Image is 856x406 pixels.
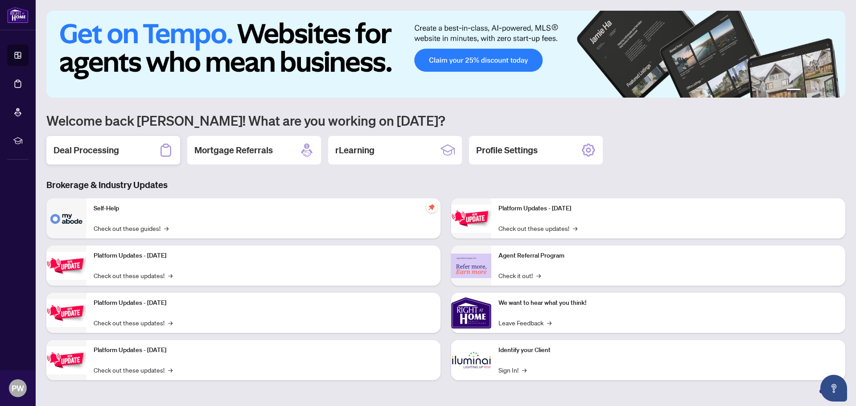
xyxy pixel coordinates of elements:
[94,365,173,375] a: Check out these updates!→
[498,271,541,280] a: Check it out!→
[451,254,491,278] img: Agent Referral Program
[451,205,491,233] img: Platform Updates - June 23, 2025
[522,365,527,375] span: →
[168,271,173,280] span: →
[94,204,433,213] p: Self-Help
[194,144,273,156] h2: Mortgage Referrals
[46,112,845,129] h1: Welcome back [PERSON_NAME]! What are you working on [DATE]?
[46,252,86,280] img: Platform Updates - September 16, 2025
[498,204,838,213] p: Platform Updates - [DATE]
[53,144,119,156] h2: Deal Processing
[46,11,845,98] img: Slide 0
[498,365,527,375] a: Sign In!→
[811,89,815,92] button: 3
[12,382,24,394] span: PW
[786,89,801,92] button: 1
[46,346,86,374] img: Platform Updates - July 8, 2025
[804,89,808,92] button: 2
[168,318,173,328] span: →
[476,144,538,156] h2: Profile Settings
[168,365,173,375] span: →
[335,144,374,156] h2: rLearning
[7,7,29,23] img: logo
[498,298,838,308] p: We want to hear what you think!
[536,271,541,280] span: →
[573,223,577,233] span: →
[498,251,838,261] p: Agent Referral Program
[826,89,829,92] button: 5
[547,318,551,328] span: →
[94,271,173,280] a: Check out these updates!→
[94,298,433,308] p: Platform Updates - [DATE]
[833,89,836,92] button: 6
[498,318,551,328] a: Leave Feedback→
[94,251,433,261] p: Platform Updates - [DATE]
[498,223,577,233] a: Check out these updates!→
[46,179,845,191] h3: Brokerage & Industry Updates
[820,375,847,402] button: Open asap
[426,202,437,213] span: pushpin
[164,223,169,233] span: →
[94,318,173,328] a: Check out these updates!→
[819,89,822,92] button: 4
[46,299,86,327] img: Platform Updates - July 21, 2025
[451,340,491,380] img: Identify your Client
[46,198,86,238] img: Self-Help
[498,345,838,355] p: Identify your Client
[94,345,433,355] p: Platform Updates - [DATE]
[451,293,491,333] img: We want to hear what you think!
[94,223,169,233] a: Check out these guides!→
